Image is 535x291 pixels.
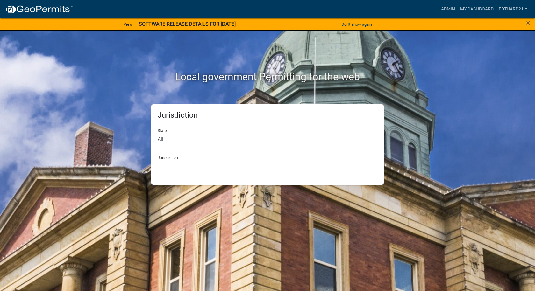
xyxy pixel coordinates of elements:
[91,71,444,83] h2: Local government Permitting for the web
[458,3,496,15] a: My Dashboard
[121,19,135,30] a: View
[158,111,377,120] h5: Jurisdiction
[526,18,530,27] span: ×
[439,3,458,15] a: Admin
[496,3,530,15] a: EdTharp21
[339,19,374,30] button: Don't show again
[526,19,530,27] button: Close
[139,21,236,27] strong: SOFTWARE RELEASE DETAILS FOR [DATE]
